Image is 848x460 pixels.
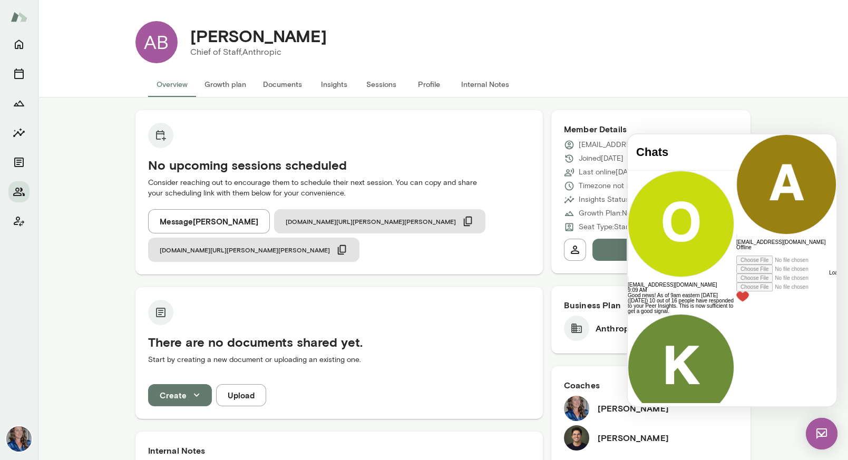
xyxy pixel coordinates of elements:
[8,93,30,114] button: Growth Plan
[109,157,121,168] img: heart
[8,63,30,84] button: Sessions
[358,72,405,97] button: Sessions
[286,217,456,226] span: [DOMAIN_NAME][URL][PERSON_NAME][PERSON_NAME]
[453,72,518,97] button: Internal Notes
[8,181,30,202] button: Members
[148,444,530,457] h6: Internal Notes
[255,72,310,97] button: Documents
[564,123,738,135] h6: Member Details
[135,21,178,63] div: AB
[8,122,30,143] button: Insights
[8,152,30,173] button: Documents
[160,246,330,254] span: [DOMAIN_NAME][URL][PERSON_NAME][PERSON_NAME]
[579,140,701,150] p: [EMAIL_ADDRESS][DOMAIN_NAME]
[8,11,100,25] h4: Chats
[579,194,655,205] p: Insights Status: Unsent
[109,130,209,139] div: Attach audio
[274,209,485,233] button: [DOMAIN_NAME][URL][PERSON_NAME][PERSON_NAME]
[598,402,669,415] h6: [PERSON_NAME]
[148,209,270,233] button: Message[PERSON_NAME]
[6,426,32,452] img: Nicole Menkhoff
[148,384,212,406] button: Create
[190,46,327,58] p: Chief of Staff, Anthropic
[148,355,530,365] p: Start by creating a new document or uploading an existing one.
[564,425,589,451] img: Stephen Salinas
[405,72,453,97] button: Profile
[8,34,30,55] button: Home
[109,139,209,148] div: Attach image
[579,222,686,232] p: Seat Type: Standard/Leadership
[109,148,209,157] div: Attach file
[196,72,255,97] button: Growth plan
[109,121,209,130] div: Attach video
[579,208,661,219] p: Growth Plan: Not Started
[190,26,327,46] h4: [PERSON_NAME]
[148,156,530,173] h5: No upcoming sessions scheduled
[11,7,27,27] img: Mento
[579,181,637,191] p: Timezone not set
[596,322,636,335] h6: Anthropic
[579,167,638,178] p: Last online [DATE]
[216,384,266,406] button: Upload
[564,299,738,311] h6: Business Plan
[148,238,359,262] button: [DOMAIN_NAME][URL][PERSON_NAME][PERSON_NAME]
[148,72,196,97] button: Overview
[598,432,669,444] h6: [PERSON_NAME]
[148,334,530,350] h5: There are no documents shared yet.
[564,396,589,421] img: Nicole Menkhoff
[109,157,209,168] div: Live Reaction
[109,110,124,116] span: Offline
[564,379,738,392] h6: Coaches
[579,153,623,164] p: Joined [DATE]
[109,105,209,111] h6: [EMAIL_ADDRESS][DOMAIN_NAME]
[148,178,530,199] p: Consider reaching out to encourage them to schedule their next session. You can copy and share yo...
[310,72,358,97] button: Insights
[8,211,30,232] button: Client app
[592,239,738,261] button: Message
